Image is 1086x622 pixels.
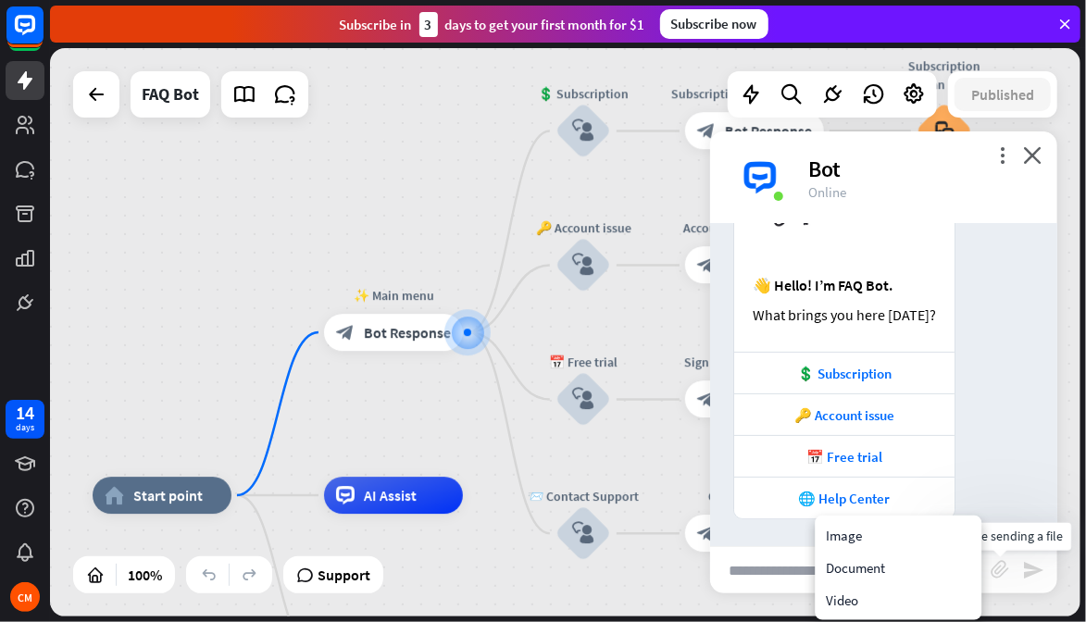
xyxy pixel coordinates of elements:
[671,354,838,372] div: Sign up / Extend free trial
[697,525,716,543] i: block_bot_response
[528,219,639,238] div: 🔑 Account issue
[725,122,812,141] span: Bot Response
[818,552,978,584] div: Document
[753,305,936,324] div: What brings you here [DATE]?
[993,146,1011,164] i: more_vert
[955,78,1051,111] button: Published
[818,519,978,552] div: Image
[743,448,945,466] div: 📅 Free trial
[572,389,594,411] i: block_user_input
[122,560,168,590] div: 100%
[16,404,34,421] div: 14
[991,560,1009,578] i: block_attachment
[16,421,34,434] div: days
[743,490,945,507] div: 🌐 Help Center
[808,155,1035,183] div: Bot
[340,12,645,37] div: Subscribe in days to get your first month for $1
[419,12,438,37] div: 3
[743,406,945,424] div: 🔑 Account issue
[671,85,838,104] div: Subscription plan — 🔍 menu
[671,219,838,238] div: Account issue — 🔍 menu
[1023,146,1042,164] i: close
[808,183,1035,201] div: Online
[743,365,945,382] div: 💲 Subscription
[105,486,124,504] i: home_2
[142,71,199,118] div: FAQ Bot
[336,323,355,342] i: block_bot_response
[697,122,716,141] i: block_bot_response
[671,488,838,506] div: Contact Support
[572,255,594,277] i: block_user_input
[318,560,370,590] span: Support
[697,391,716,409] i: block_bot_response
[528,354,639,372] div: 📅 Free trial
[572,523,594,545] i: block_user_input
[697,256,716,275] i: block_bot_response
[133,486,203,504] span: Start point
[660,9,768,39] div: Subscribe now
[15,7,70,63] button: Open LiveChat chat widget
[364,486,417,504] span: AI Assist
[364,323,451,342] span: Bot Response
[818,584,978,616] div: Video
[10,582,40,612] div: CM
[753,276,936,294] div: 👋 Hello! I’m FAQ Bot.
[903,57,986,94] div: Subscription plan FAQ
[528,85,639,104] div: 💲 Subscription
[1022,559,1044,581] i: send
[572,120,594,143] i: block_user_input
[528,488,639,506] div: 📨 Contact Support
[6,400,44,439] a: 14 days
[935,121,955,142] i: block_faq
[310,286,477,305] div: ✨ Main menu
